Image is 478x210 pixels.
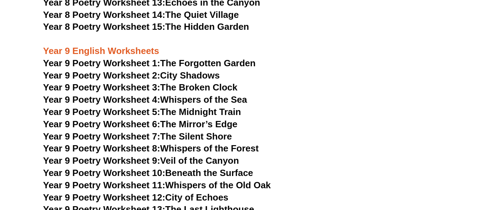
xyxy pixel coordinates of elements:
[43,21,249,32] a: Year 8 Poetry Worksheet 15:The Hidden Garden
[43,155,160,166] span: Year 9 Poetry Worksheet 9:
[43,107,241,117] a: Year 9 Poetry Worksheet 5:The Midnight Train
[43,94,247,105] a: Year 9 Poetry Worksheet 4:Whispers of the Sea
[43,107,160,117] span: Year 9 Poetry Worksheet 5:
[43,58,160,68] span: Year 9 Poetry Worksheet 1:
[43,94,160,105] span: Year 9 Poetry Worksheet 4:
[43,119,238,129] a: Year 9 Poetry Worksheet 6:The Mirror’s Edge
[43,155,239,166] a: Year 9 Poetry Worksheet 9:Veil of the Canyon
[43,192,229,203] a: Year 9 Poetry Worksheet 12:City of Echoes
[43,33,435,57] h3: Year 9 English Worksheets
[43,168,165,178] span: Year 9 Poetry Worksheet 10:
[43,58,255,68] a: Year 9 Poetry Worksheet 1:The Forgotten Garden
[43,143,259,154] a: Year 9 Poetry Worksheet 8:Whispers of the Forest
[43,131,160,142] span: Year 9 Poetry Worksheet 7:
[43,119,160,129] span: Year 9 Poetry Worksheet 6:
[43,70,160,81] span: Year 9 Poetry Worksheet 2:
[43,192,165,203] span: Year 9 Poetry Worksheet 12:
[43,82,238,93] a: Year 9 Poetry Worksheet 3:The Broken Clock
[43,70,220,81] a: Year 9 Poetry Worksheet 2:City Shadows
[43,180,271,190] a: Year 9 Poetry Worksheet 11:Whispers of the Old Oak
[43,131,232,142] a: Year 9 Poetry Worksheet 7:The Silent Shore
[43,9,239,20] a: Year 8 Poetry Worksheet 14:The Quiet Village
[443,176,478,210] iframe: Chat Widget
[43,82,160,93] span: Year 9 Poetry Worksheet 3:
[43,9,165,20] span: Year 8 Poetry Worksheet 14:
[43,143,160,154] span: Year 9 Poetry Worksheet 8:
[43,21,165,32] span: Year 8 Poetry Worksheet 15:
[43,168,253,178] a: Year 9 Poetry Worksheet 10:Beneath the Surface
[43,180,165,190] span: Year 9 Poetry Worksheet 11:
